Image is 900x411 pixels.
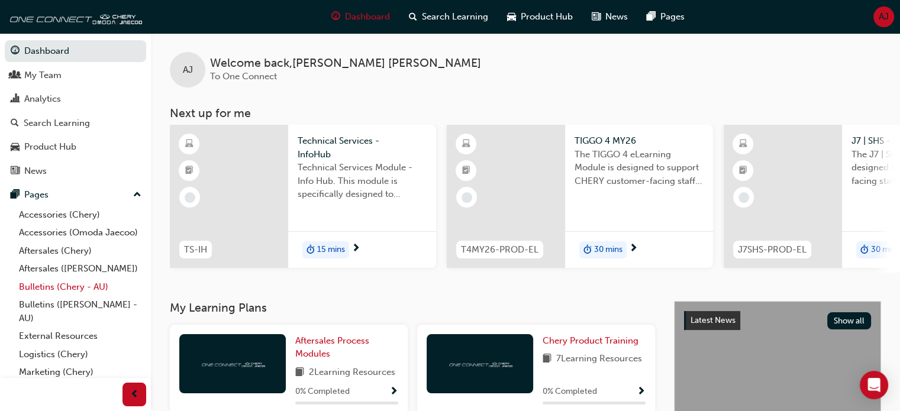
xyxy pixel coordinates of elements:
[5,160,146,182] a: News
[739,163,747,179] span: booktick-icon
[543,352,551,367] span: book-icon
[860,371,888,399] div: Open Intercom Messenger
[462,137,470,152] span: learningResourceType_ELEARNING-icon
[24,92,61,106] div: Analytics
[295,365,304,380] span: book-icon
[298,134,427,161] span: Technical Services - InfoHub
[11,190,20,200] span: pages-icon
[185,137,193,152] span: learningResourceType_ELEARNING-icon
[660,10,685,24] span: Pages
[462,163,470,179] span: booktick-icon
[170,125,436,268] a: TS-IHTechnical Services - InfoHubTechnical Services Module - Info Hub. This module is specificall...
[556,352,642,367] span: 7 Learning Resources
[5,40,146,62] a: Dashboard
[498,5,582,29] a: car-iconProduct Hub
[543,335,638,346] span: Chery Product Training
[24,188,49,202] div: Pages
[575,148,704,188] span: The TIGGO 4 eLearning Module is designed to support CHERY customer-facing staff with the product ...
[14,345,146,364] a: Logistics (Chery)
[298,161,427,201] span: Technical Services Module - Info Hub. This module is specifically designed to address the require...
[11,70,20,81] span: people-icon
[130,387,139,402] span: prev-icon
[637,387,646,397] span: Show Progress
[422,10,488,24] span: Search Learning
[14,363,146,381] a: Marketing (Chery)
[507,9,516,24] span: car-icon
[200,358,265,369] img: oneconnect
[345,10,390,24] span: Dashboard
[647,9,656,24] span: pages-icon
[543,334,643,348] a: Chery Product Training
[170,301,655,315] h3: My Learning Plans
[11,166,20,177] span: news-icon
[691,315,736,325] span: Latest News
[24,164,47,178] div: News
[447,125,713,268] a: T4MY26-PROD-ELTIGGO 4 MY26The TIGGO 4 eLearning Module is designed to support CHERY customer-faci...
[5,184,146,206] button: Pages
[307,242,315,258] span: duration-icon
[11,46,20,57] span: guage-icon
[210,71,277,82] span: To One Connect
[309,365,395,380] span: 2 Learning Resources
[879,10,889,24] span: AJ
[738,192,749,203] span: learningRecordVerb_NONE-icon
[185,192,195,203] span: learningRecordVerb_NONE-icon
[592,9,601,24] span: news-icon
[6,5,142,28] img: oneconnect
[14,327,146,345] a: External Resources
[5,88,146,110] a: Analytics
[14,224,146,242] a: Accessories (Omoda Jaecoo)
[637,5,694,29] a: pages-iconPages
[873,7,894,27] button: AJ
[295,335,369,360] span: Aftersales Process Modules
[582,5,637,29] a: news-iconNews
[210,57,481,70] span: Welcome back , [PERSON_NAME] [PERSON_NAME]
[5,112,146,134] a: Search Learning
[351,244,360,254] span: next-icon
[11,142,20,153] span: car-icon
[14,260,146,278] a: Aftersales ([PERSON_NAME])
[317,243,345,257] span: 15 mins
[739,137,747,152] span: learningResourceType_ELEARNING-icon
[871,243,899,257] span: 30 mins
[860,242,869,258] span: duration-icon
[543,385,597,399] span: 0 % Completed
[295,385,350,399] span: 0 % Completed
[183,63,193,77] span: AJ
[389,387,398,397] span: Show Progress
[637,384,646,399] button: Show Progress
[575,134,704,148] span: TIGGO 4 MY26
[24,140,76,154] div: Product Hub
[11,94,20,105] span: chart-icon
[399,5,498,29] a: search-iconSearch Learning
[629,244,638,254] span: next-icon
[409,9,417,24] span: search-icon
[14,278,146,296] a: Bulletins (Chery - AU)
[11,118,19,129] span: search-icon
[24,69,62,82] div: My Team
[605,10,628,24] span: News
[583,242,592,258] span: duration-icon
[185,163,193,179] span: booktick-icon
[5,136,146,158] a: Product Hub
[684,311,871,330] a: Latest NewsShow all
[151,106,900,120] h3: Next up for me
[331,9,340,24] span: guage-icon
[447,358,512,369] img: oneconnect
[5,64,146,86] a: My Team
[14,296,146,327] a: Bulletins ([PERSON_NAME] - AU)
[389,384,398,399] button: Show Progress
[5,38,146,184] button: DashboardMy TeamAnalyticsSearch LearningProduct HubNews
[462,192,472,203] span: learningRecordVerb_NONE-icon
[14,242,146,260] a: Aftersales (Chery)
[295,334,398,361] a: Aftersales Process Modules
[24,116,90,130] div: Search Learning
[521,10,573,24] span: Product Hub
[133,187,141,203] span: up-icon
[14,206,146,224] a: Accessories (Chery)
[461,243,538,257] span: T4MY26-PROD-EL
[322,5,399,29] a: guage-iconDashboard
[738,243,807,257] span: J7SHS-PROD-EL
